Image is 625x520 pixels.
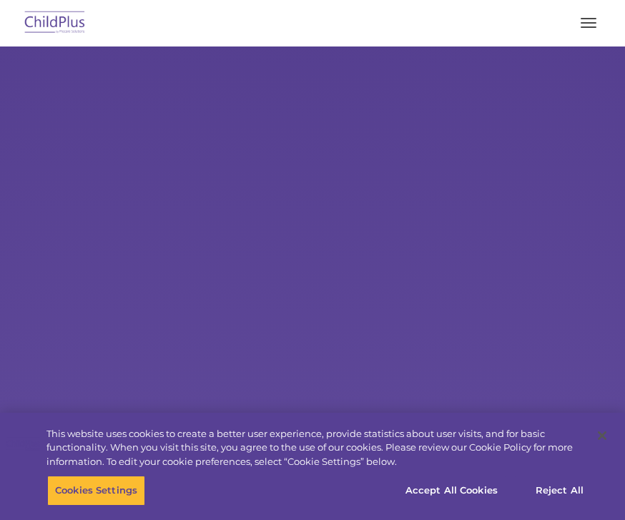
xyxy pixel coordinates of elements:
[47,476,145,506] button: Cookies Settings
[21,6,89,40] img: ChildPlus by Procare Solutions
[586,420,618,451] button: Close
[515,476,604,506] button: Reject All
[46,427,582,469] div: This website uses cookies to create a better user experience, provide statistics about user visit...
[398,476,506,506] button: Accept All Cookies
